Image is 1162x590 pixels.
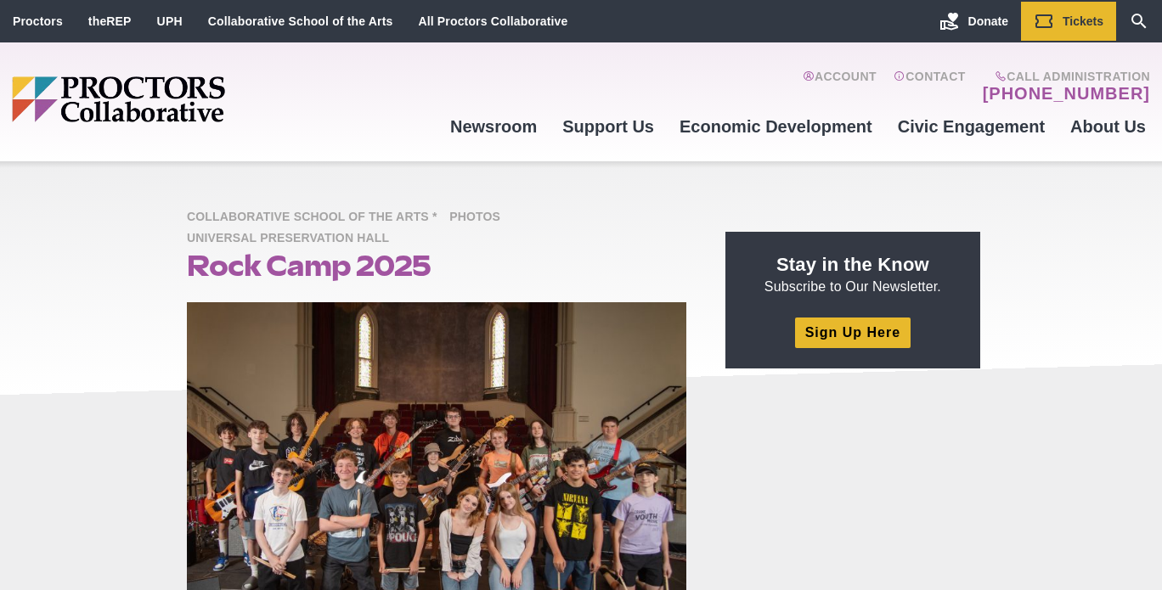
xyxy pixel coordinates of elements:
a: Support Us [550,104,667,149]
a: Newsroom [437,104,550,149]
a: Contact [894,70,966,104]
h1: Rock Camp 2025 [187,250,686,282]
a: Civic Engagement [885,104,1058,149]
a: Collaborative School of the Arts * [187,209,446,223]
a: Tickets [1021,2,1116,41]
p: Subscribe to Our Newsletter. [746,252,960,296]
a: Sign Up Here [795,317,911,347]
span: Photos [449,207,509,228]
a: About Us [1058,104,1159,149]
a: Universal Preservation Hall [187,230,398,244]
a: Account [803,70,877,104]
a: Economic Development [667,104,885,149]
span: Universal Preservation Hall [187,228,398,250]
img: Proctors logo [12,76,356,122]
span: Donate [968,14,1008,28]
span: Collaborative School of the Arts * [187,207,446,228]
span: Tickets [1063,14,1103,28]
span: Call Administration [978,70,1150,83]
a: Photos [449,209,509,223]
a: Donate [927,2,1021,41]
a: Collaborative School of the Arts [208,14,393,28]
a: All Proctors Collaborative [418,14,567,28]
a: theREP [88,14,132,28]
strong: Stay in the Know [776,254,929,275]
a: Proctors [13,14,63,28]
a: Search [1116,2,1162,41]
a: UPH [157,14,183,28]
a: [PHONE_NUMBER] [983,83,1150,104]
